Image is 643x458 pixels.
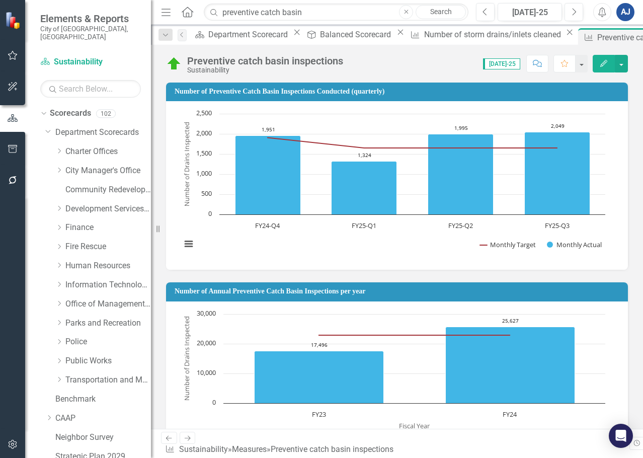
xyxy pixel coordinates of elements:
a: CAAP [55,413,151,424]
text: 500 [201,189,212,198]
a: Neighbor Survey [55,432,151,443]
a: Community Redevelopment Agency [65,184,151,196]
a: Department Scorecards [55,127,151,138]
text: 0 [212,398,216,407]
path: FY25-Q1, 1,324. Monthly Actual. [332,162,397,215]
a: Charter Offices [65,146,151,158]
a: Number of storm drains/inlets cleaned [407,28,564,41]
a: Transportation and Mobility [65,374,151,386]
a: Police [65,336,151,348]
input: Search Below... [40,80,141,98]
text: FY25-Q3 [545,221,570,230]
text: FY24 [503,410,517,419]
a: Measures [232,444,267,454]
text: Number of Drains Inspected [182,316,191,401]
a: Balanced Scorecard [303,28,394,41]
a: Development Services Department [65,203,151,215]
button: Show Monthly Actual [547,240,601,249]
text: 10,000 [197,368,216,377]
a: Parks and Recreation [65,318,151,329]
h3: Number of Preventive Catch Basin Inspections Conducted (quarterly) [175,88,623,95]
text: 17,496 [311,341,328,348]
text: 2,500 [196,108,212,117]
a: Department Scorecard [192,28,291,41]
text: 2,000 [196,128,212,137]
a: Fire Rescue [65,241,151,253]
div: Department Scorecard [208,28,291,41]
g: Monthly Actual, series 2 of 2. Bar series with 4 bars. [235,132,590,215]
text: 1,951 [262,126,275,133]
a: Search [416,5,466,19]
button: Show Monthly Target [480,240,536,249]
div: Preventive catch basin inspections [271,444,393,454]
g: FYTD Actual, series 2 of 2. Bar series with 2 bars. [255,327,575,403]
button: AJ [616,3,634,21]
text: FY24-Q4 [255,221,280,230]
path: FY24-Q4, 1,951. Monthly Actual. [235,136,301,215]
g: FYTD Target, series 1 of 2. Line with 2 data points. [317,333,512,337]
a: Public Works [65,355,151,367]
a: Sustainability [179,444,228,454]
span: Elements & Reports [40,13,141,25]
h3: Number of Annual Preventive Catch Basin Inspections per year [175,287,623,295]
text: 2,049 [551,122,565,129]
div: Number of storm drains/inlets cleaned [424,28,564,41]
path: FY25-Q3, 2,049. Monthly Actual. [525,132,590,215]
text: 1,324 [358,151,371,159]
text: FY25-Q2 [448,221,473,230]
text: 20,000 [197,338,216,347]
text: 0 [208,209,212,218]
div: Preventive catch basin inspections [187,55,343,66]
a: Benchmark [55,394,151,405]
a: Human Resources [65,260,151,272]
a: City Manager's Office [65,165,151,177]
a: Finance [65,222,151,234]
img: ClearPoint Strategy [5,12,23,29]
div: Sustainability [187,66,343,74]
text: FY25-Q1 [352,221,376,230]
path: FY24, 25,627. FYTD Actual. [446,327,575,403]
div: Balanced Scorecard [320,28,394,41]
a: Sustainability [40,56,141,68]
text: 25,627 [502,317,519,324]
text: 30,000 [197,309,216,318]
path: FY25-Q2, 1,995. Monthly Actual. [428,134,494,215]
a: Scorecards [50,108,91,119]
a: Information Technology Services [65,279,151,291]
span: [DATE]-25 [483,58,520,69]
text: 1,000 [196,169,212,178]
div: » » [165,444,397,455]
text: 1,500 [196,148,212,158]
div: Chart. Highcharts interactive chart. [176,109,618,260]
button: View chart menu, Chart [182,237,196,251]
a: Office of Management and Budget [65,298,151,310]
text: FY23 [312,410,326,419]
input: Search ClearPoint... [204,4,468,21]
text: Number of Drains Inspected [182,122,191,206]
div: [DATE]-25 [501,7,558,19]
small: City of [GEOGRAPHIC_DATA], [GEOGRAPHIC_DATA] [40,25,141,41]
text: 1,995 [454,124,468,131]
div: 102 [96,109,116,118]
svg: Interactive chart [176,109,610,260]
path: FY23, 17,496. FYTD Actual. [255,351,384,403]
button: [DATE]-25 [498,3,562,21]
text: Fiscal Year [399,421,430,430]
div: Open Intercom Messenger [609,424,633,448]
img: Proceeding as Planned [166,56,182,72]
